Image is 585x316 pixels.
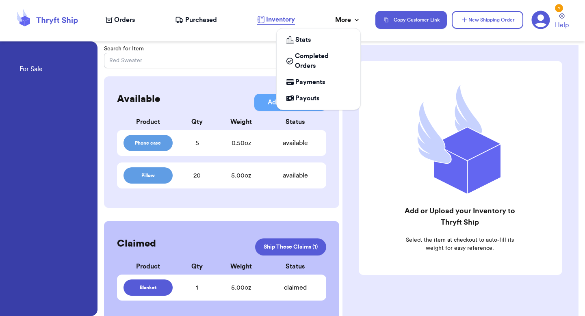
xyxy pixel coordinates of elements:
[175,15,217,25] a: Purchased
[185,15,217,25] span: Purchased
[295,35,311,45] span: Stats
[128,172,168,179] span: Pillow
[212,138,271,148] div: 0.50 oz
[257,15,295,25] a: Inventory
[280,48,357,74] a: Completed Orders
[555,4,563,12] div: 1
[295,93,319,103] span: Payouts
[280,74,357,90] a: Payments
[555,20,569,30] span: Help
[295,51,351,71] span: Completed Orders
[123,117,173,127] div: Product
[173,117,222,127] div: Qty
[335,15,361,25] div: More
[104,53,339,68] input: Red Sweater...
[271,262,320,271] div: Status
[19,64,43,76] a: For Sale
[173,262,222,271] div: Qty
[212,117,271,127] div: Weight
[123,262,173,271] div: Product
[452,11,523,29] button: New Shipping Order
[280,32,357,48] a: Stats
[212,171,271,180] div: 5.00 oz
[114,15,135,25] span: Orders
[271,171,320,180] div: available
[128,284,168,291] span: Blanket
[403,236,516,252] p: Select the item at checkout to auto-fill its weight for easy reference.
[173,283,222,292] div: 1
[295,77,325,87] span: Payments
[403,205,516,228] h2: Add or Upload your Inventory to Thryft Ship
[212,262,271,271] div: Weight
[271,283,320,292] div: claimed
[106,15,135,25] a: Orders
[531,11,550,29] a: 1
[255,238,326,255] a: Ship These Claims (1)
[271,138,320,148] div: available
[117,237,156,250] h2: Claimed
[117,93,160,106] h2: Available
[173,171,222,180] div: 20
[280,90,357,106] a: Payouts
[173,138,222,148] div: 5
[266,15,295,24] span: Inventory
[271,117,320,127] div: Status
[128,140,168,146] span: Phone case
[212,283,271,292] div: 5.00 oz
[104,45,339,53] p: Search for Item
[555,13,569,30] a: Help
[254,94,326,111] button: Add new Items
[375,11,447,29] button: Copy Customer Link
